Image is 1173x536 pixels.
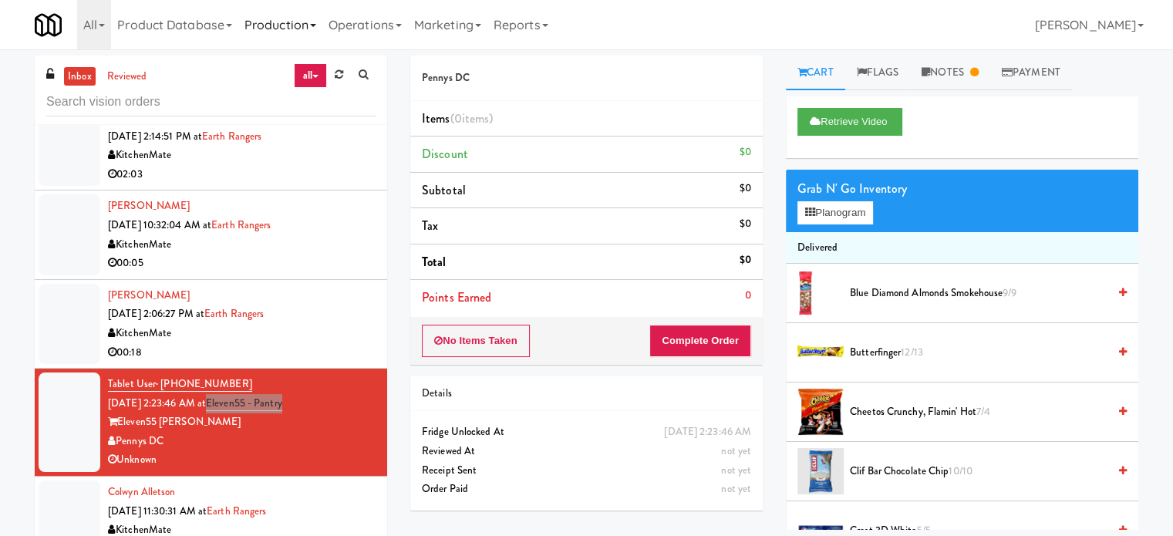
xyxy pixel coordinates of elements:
span: [DATE] 10:32:04 AM at [108,217,211,232]
li: Tablet User· [PHONE_NUMBER][DATE] 2:23:46 AM atEleven55 - PantryEleven55 [PERSON_NAME]Pennys DCUn... [35,369,387,477]
a: Earth Rangers [202,129,261,143]
div: KitchenMate [108,235,376,255]
div: 0 [745,286,751,305]
span: [DATE] 2:14:51 PM at [108,129,202,143]
div: $0 [740,179,751,198]
span: 12/13 [901,345,923,359]
div: Order Paid [422,480,751,499]
input: Search vision orders [46,88,376,116]
h5: Pennys DC [422,72,751,84]
a: Earth Rangers [211,217,271,232]
div: $0 [740,143,751,162]
span: Clif Bar Chocolate Chip [850,462,1107,481]
span: [DATE] 2:23:46 AM at [108,396,206,410]
img: Micromart [35,12,62,39]
div: Grab N' Go Inventory [797,177,1127,201]
div: Fridge Unlocked At [422,423,751,442]
span: 7/4 [976,404,990,419]
span: not yet [721,481,751,496]
li: Delivered [786,232,1138,265]
div: [DATE] 2:23:46 AM [664,423,751,442]
button: Planogram [797,201,873,224]
div: $0 [740,251,751,270]
span: Discount [422,145,468,163]
div: Eleven55 [PERSON_NAME] [108,413,376,432]
span: Butterfinger [850,343,1107,362]
ng-pluralize: items [462,110,490,127]
div: Details [422,384,751,403]
div: Cheetos Crunchy, Flamin' Hot7/4 [844,403,1127,422]
span: Tax [422,217,438,234]
button: Retrieve Video [797,108,902,136]
div: 00:18 [108,343,376,362]
div: Reviewed At [422,442,751,461]
div: Pennys DC [108,432,376,451]
span: Points Earned [422,288,491,306]
a: Earth Rangers [207,504,266,518]
a: inbox [64,67,96,86]
span: Subtotal [422,181,466,199]
a: Eleven55 - Pantry [206,396,282,411]
span: (0 ) [450,110,494,127]
div: KitchenMate [108,324,376,343]
a: Cart [786,56,845,90]
span: · [PHONE_NUMBER] [156,376,252,391]
span: [DATE] 11:30:31 AM at [108,504,207,518]
a: [PERSON_NAME] [108,288,190,302]
a: all [294,63,326,88]
button: No Items Taken [422,325,530,357]
a: [PERSON_NAME] [108,198,190,213]
span: Items [422,110,493,127]
span: not yet [721,443,751,458]
li: [PERSON_NAME][DATE] 10:32:04 AM atEarth RangersKitchenMate00:05 [35,190,387,279]
span: [DATE] 2:06:27 PM at [108,306,204,321]
span: not yet [721,463,751,477]
a: Payment [990,56,1072,90]
span: Total [422,253,447,271]
span: 9/9 [1003,285,1016,300]
a: Tablet User· [PHONE_NUMBER] [108,376,252,392]
div: Butterfinger12/13 [844,343,1127,362]
span: Cheetos Crunchy, Flamin' Hot [850,403,1107,422]
span: Blue Diamond Almonds Smokehouse [850,284,1107,303]
div: Unknown [108,450,376,470]
div: KitchenMate [108,146,376,165]
span: 10/10 [949,464,972,478]
a: Notes [910,56,990,90]
a: Earth Rangers [204,306,264,321]
div: 02:03 [108,165,376,184]
li: [PERSON_NAME][DATE] 2:06:27 PM atEarth RangersKitchenMate00:18 [35,280,387,369]
a: Colwyn Alletson [108,484,176,499]
button: Complete Order [649,325,751,357]
a: reviewed [103,67,151,86]
div: Clif Bar Chocolate Chip10/10 [844,462,1127,481]
div: Receipt Sent [422,461,751,480]
a: Flags [845,56,911,90]
div: 00:05 [108,254,376,273]
div: $0 [740,214,751,234]
li: [PERSON_NAME][DATE] 2:14:51 PM atEarth RangersKitchenMate02:03 [35,102,387,190]
div: Blue Diamond Almonds Smokehouse9/9 [844,284,1127,303]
